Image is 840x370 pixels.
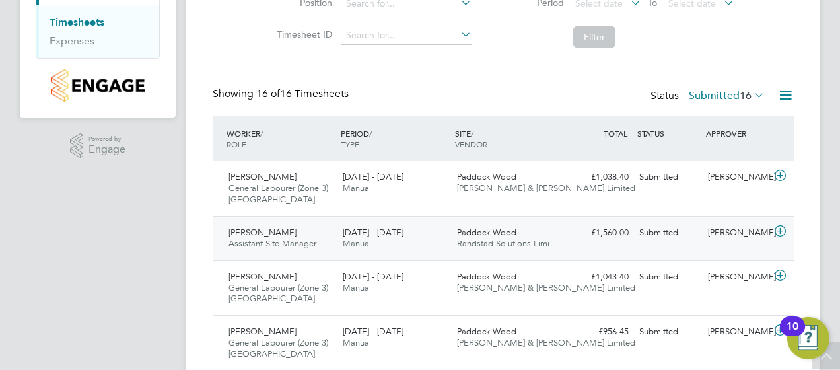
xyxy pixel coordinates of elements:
[260,128,263,139] span: /
[457,271,516,282] span: Paddock Wood
[88,133,125,145] span: Powered by
[343,227,403,238] span: [DATE] - [DATE]
[228,227,297,238] span: [PERSON_NAME]
[471,128,473,139] span: /
[634,266,703,288] div: Submitted
[256,87,349,100] span: 16 Timesheets
[457,326,516,337] span: Paddock Wood
[228,282,328,305] span: General Labourer (Zone 3) [GEOGRAPHIC_DATA]
[50,34,94,47] a: Expenses
[457,182,635,194] span: [PERSON_NAME] & [PERSON_NAME] Limited
[341,139,359,149] span: TYPE
[457,227,516,238] span: Paddock Wood
[455,139,487,149] span: VENDOR
[343,326,403,337] span: [DATE] - [DATE]
[256,87,280,100] span: 16 of
[573,26,615,48] button: Filter
[703,122,771,145] div: APPROVER
[703,166,771,188] div: [PERSON_NAME]
[88,144,125,155] span: Engage
[634,321,703,343] div: Submitted
[228,337,328,359] span: General Labourer (Zone 3) [GEOGRAPHIC_DATA]
[50,16,104,28] a: Timesheets
[634,122,703,145] div: STATUS
[457,171,516,182] span: Paddock Wood
[51,69,144,102] img: countryside-properties-logo-retina.png
[452,122,566,156] div: SITE
[787,326,798,344] div: 10
[36,69,160,102] a: Go to home page
[634,166,703,188] div: Submitted
[787,317,829,359] button: Open Resource Center, 10 new notifications
[341,26,472,45] input: Search for...
[457,282,635,293] span: [PERSON_NAME] & [PERSON_NAME] Limited
[604,128,627,139] span: TOTAL
[703,222,771,244] div: [PERSON_NAME]
[565,321,634,343] div: £956.45
[36,5,159,58] div: Timesheets
[565,222,634,244] div: £1,560.00
[369,128,372,139] span: /
[740,89,752,102] span: 16
[273,28,332,40] label: Timesheet ID
[343,271,403,282] span: [DATE] - [DATE]
[565,266,634,288] div: £1,043.40
[689,89,765,102] label: Submitted
[703,266,771,288] div: [PERSON_NAME]
[457,238,558,249] span: Randstad Solutions Limi…
[343,171,403,182] span: [DATE] - [DATE]
[343,337,371,348] span: Manual
[343,238,371,249] span: Manual
[227,139,246,149] span: ROLE
[70,133,126,159] a: Powered byEngage
[213,87,351,101] div: Showing
[228,171,297,182] span: [PERSON_NAME]
[343,282,371,293] span: Manual
[337,122,452,156] div: PERIOD
[457,337,635,348] span: [PERSON_NAME] & [PERSON_NAME] Limited
[228,271,297,282] span: [PERSON_NAME]
[703,321,771,343] div: [PERSON_NAME]
[343,182,371,194] span: Manual
[565,166,634,188] div: £1,038.40
[650,87,767,106] div: Status
[228,326,297,337] span: [PERSON_NAME]
[634,222,703,244] div: Submitted
[228,182,328,205] span: General Labourer (Zone 3) [GEOGRAPHIC_DATA]
[223,122,337,156] div: WORKER
[228,238,316,249] span: Assistant Site Manager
